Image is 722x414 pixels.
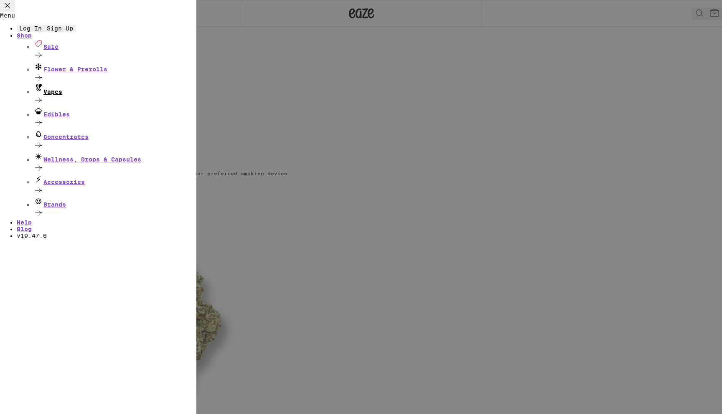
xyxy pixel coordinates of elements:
[19,25,42,32] span: Log In
[47,25,73,32] span: Sign Up
[17,32,196,39] a: Shop
[17,219,32,226] a: Help
[33,61,196,73] div: Flower & Prerolls
[17,226,196,232] a: Blog
[17,232,47,239] span: v 19.47.0
[33,151,196,163] div: Wellness, Drops & Capsules
[33,129,196,140] div: Concentrates
[33,129,196,151] a: Concentrates
[33,174,196,197] a: Accessories
[33,39,196,61] a: Sale
[19,6,36,13] span: Help
[33,84,196,106] a: Vapes
[33,61,196,84] a: Flower & Prerolls
[33,174,196,185] div: Accessories
[33,106,196,118] div: Edibles
[33,84,196,95] div: Vapes
[33,106,196,129] a: Edibles
[17,25,44,32] button: Log In
[33,151,196,174] a: Wellness, Drops & Capsules
[33,39,196,50] div: Sale
[44,25,76,32] button: Sign Up
[33,197,196,208] div: Brands
[33,197,196,219] a: Brands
